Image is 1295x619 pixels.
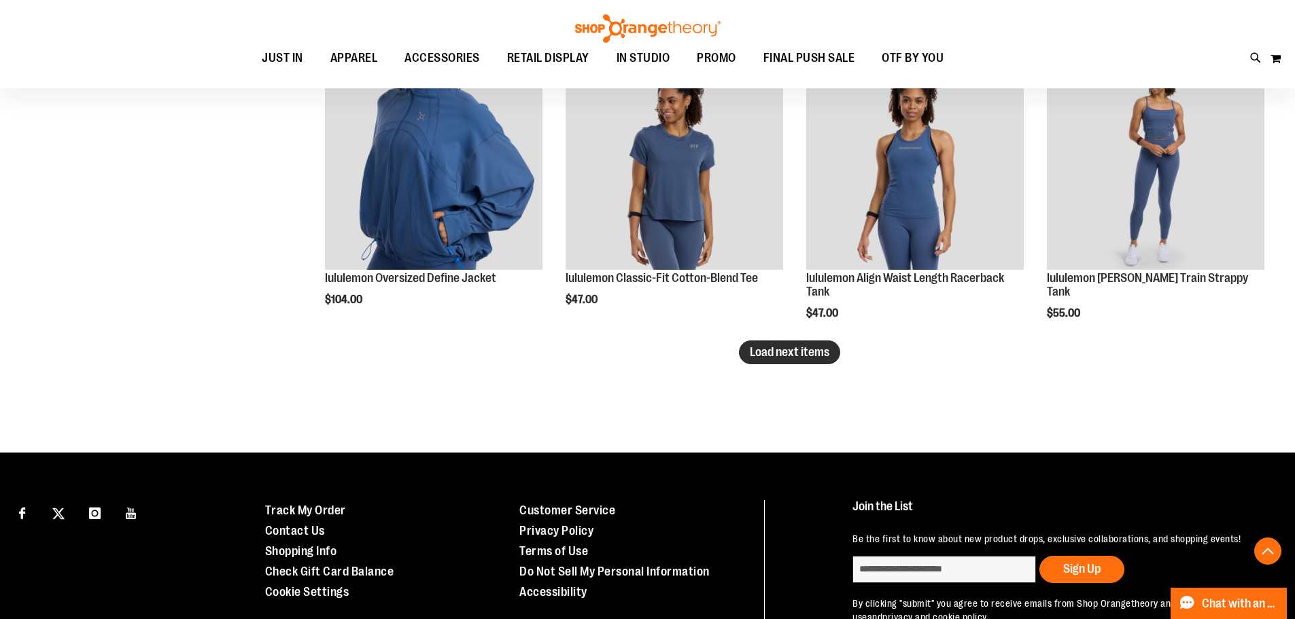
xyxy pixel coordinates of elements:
[265,524,325,537] a: Contact Us
[566,53,783,270] img: lululemon Classic-Fit Cotton-Blend Tee
[507,43,589,73] span: RETAIL DISPLAY
[750,43,869,74] a: FINAL PUSH SALE
[852,532,1264,546] p: Be the first to know about new product drops, exclusive collaborations, and shopping events!
[697,43,736,73] span: PROMO
[1047,271,1248,298] a: lululemon [PERSON_NAME] Train Strappy Tank
[573,14,723,43] img: Shop Orangetheory
[683,43,750,74] a: PROMO
[47,500,71,524] a: Visit our X page
[1063,562,1101,576] span: Sign Up
[262,43,303,73] span: JUST IN
[519,565,710,578] a: Do Not Sell My Personal Information
[391,43,494,74] a: ACCESSORIES
[1171,588,1288,619] button: Chat with an Expert
[806,53,1024,272] a: lululemon Align Waist Length Racerback TankNEW
[519,503,615,517] a: Customer Service
[566,294,600,306] span: $47.00
[739,340,840,364] button: Load next items
[519,544,588,558] a: Terms of Use
[325,53,542,272] a: lululemon Oversized Define JacketNEW
[1039,556,1124,583] button: Sign Up
[603,43,684,74] a: IN STUDIO
[566,53,783,272] a: lululemon Classic-Fit Cotton-Blend TeeNEW
[559,46,790,341] div: product
[806,307,840,319] span: $47.00
[852,556,1036,583] input: enter email
[617,43,670,73] span: IN STUDIO
[566,271,758,285] a: lululemon Classic-Fit Cotton-Blend Tee
[868,43,957,74] a: OTF BY YOU
[1047,53,1264,272] a: lululemon Wunder Train Strappy TankNEW
[265,503,346,517] a: Track My Order
[1254,537,1281,565] button: Back To Top
[330,43,378,73] span: APPAREL
[265,544,337,558] a: Shopping Info
[83,500,107,524] a: Visit our Instagram page
[806,53,1024,270] img: lululemon Align Waist Length Racerback Tank
[325,271,496,285] a: lululemon Oversized Define Jacket
[120,500,143,524] a: Visit our Youtube page
[494,43,603,74] a: RETAIL DISPLAY
[519,524,593,537] a: Privacy Policy
[763,43,855,73] span: FINAL PUSH SALE
[404,43,480,73] span: ACCESSORIES
[248,43,317,73] a: JUST IN
[265,565,394,578] a: Check Gift Card Balance
[1040,46,1271,354] div: product
[52,508,65,520] img: Twitter
[882,43,944,73] span: OTF BY YOU
[852,500,1264,525] h4: Join the List
[10,500,34,524] a: Visit our Facebook page
[325,53,542,270] img: lululemon Oversized Define Jacket
[1047,53,1264,270] img: lululemon Wunder Train Strappy Tank
[750,345,829,359] span: Load next items
[318,46,549,341] div: product
[1047,307,1082,319] span: $55.00
[265,585,349,599] a: Cookie Settings
[317,43,392,74] a: APPAREL
[1202,597,1279,610] span: Chat with an Expert
[799,46,1031,354] div: product
[806,271,1004,298] a: lululemon Align Waist Length Racerback Tank
[519,585,587,599] a: Accessibility
[325,294,364,306] span: $104.00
